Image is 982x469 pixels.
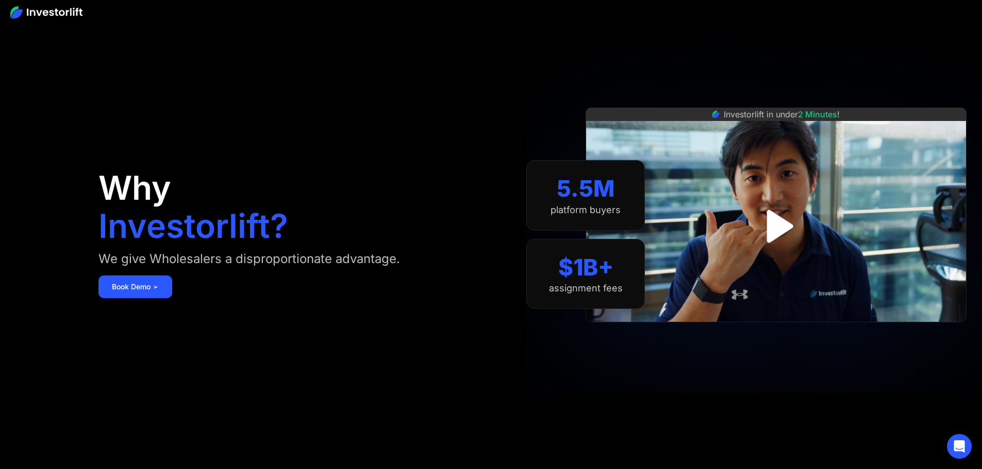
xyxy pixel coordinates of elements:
div: Open Intercom Messenger [947,434,972,459]
a: Book Demo ➢ [98,275,172,298]
span: 2 Minutes [798,109,837,119]
div: platform buyers [551,204,621,216]
h1: Why [98,171,171,204]
div: 5.5M [557,175,615,202]
div: Investorlift in under ! [724,108,840,120]
iframe: Customer reviews powered by Trustpilot [699,327,854,340]
div: We give Wholesalers a disproportionate advantage. [98,251,400,267]
a: open lightbox [753,203,799,249]
div: assignment fees [549,283,623,294]
div: $1B+ [558,254,613,281]
h1: Investorlift? [98,210,288,242]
